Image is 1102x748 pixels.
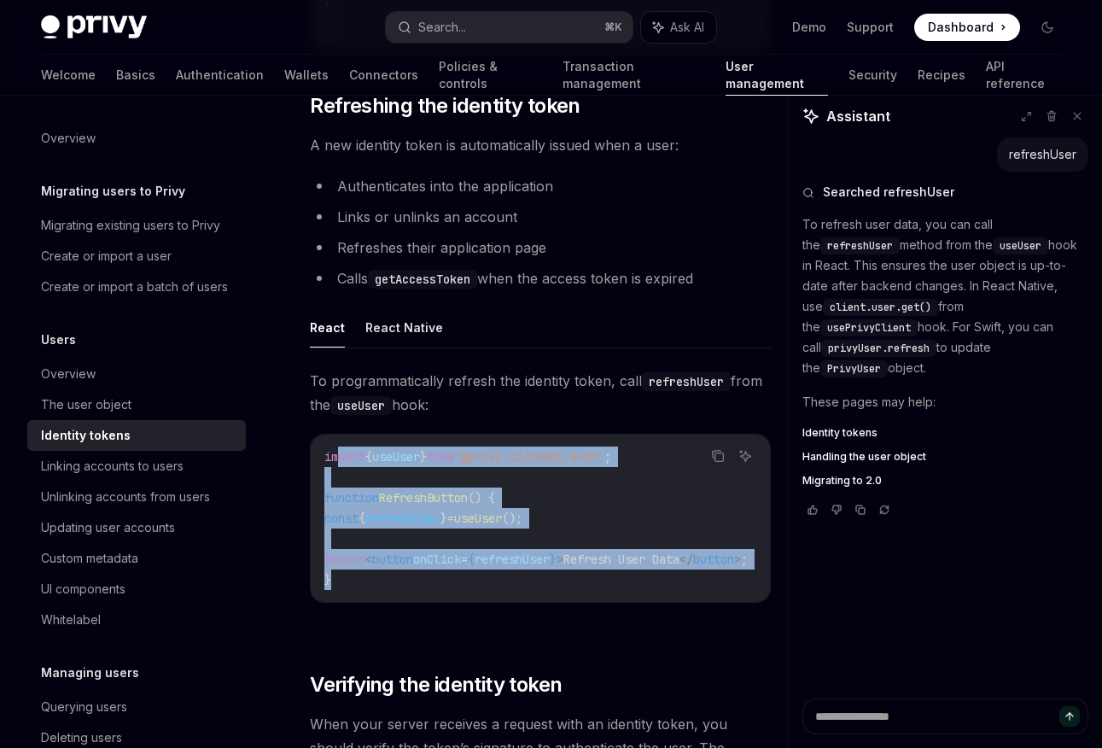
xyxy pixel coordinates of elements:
span: refreshUser [827,239,893,253]
span: } [440,511,447,526]
span: usePrivyClient [827,321,911,335]
span: onClick [413,552,461,567]
a: Updating user accounts [27,512,246,543]
span: PrivyUser [827,362,881,376]
span: RefreshButton [379,490,468,505]
code: refreshUser [642,372,731,391]
a: Dashboard [914,14,1020,41]
span: Searched refreshUser [823,184,954,201]
span: ⌘ K [604,20,622,34]
span: '@privy-io/react-auth' [454,449,604,465]
div: Search... [418,17,466,38]
div: Overview [41,364,96,384]
span: } [324,572,331,587]
span: from [427,449,454,465]
span: { [365,449,372,465]
span: Assistant [826,106,890,126]
p: These pages may help: [802,392,1088,412]
div: UI components [41,579,125,599]
span: } [550,552,557,567]
span: (); [502,511,522,526]
div: Identity tokens [41,425,131,446]
span: > [557,552,563,567]
span: = [447,511,454,526]
a: Create or import a user [27,241,246,272]
span: ; [741,552,748,567]
span: Identity tokens [802,426,878,440]
span: { [359,511,365,526]
a: API reference [986,55,1061,96]
span: ; [604,449,611,465]
span: useUser [372,449,420,465]
button: React Native [365,307,443,348]
button: Ask AI [641,12,716,43]
li: Links or unlinks an account [310,205,771,229]
a: Whitelabel [27,605,246,635]
a: Create or import a batch of users [27,272,246,302]
span: } [420,449,427,465]
div: Unlinking accounts from users [41,487,210,507]
div: Overview [41,128,96,149]
button: Toggle dark mode [1034,14,1061,41]
span: return [324,552,365,567]
div: Custom metadata [41,548,138,569]
a: Custom metadata [27,543,246,574]
a: Recipes [918,55,965,96]
li: Authenticates into the application [310,174,771,198]
span: () { [468,490,495,505]
span: button [693,552,734,567]
span: = [461,552,468,567]
span: useUser [454,511,502,526]
a: Overview [27,359,246,389]
a: Support [847,19,894,36]
a: User management [726,55,828,96]
div: Linking accounts to users [41,456,184,476]
a: Connectors [349,55,418,96]
p: To refresh user data, you can call the method from the hook in React. This ensures the user objec... [802,214,1088,378]
span: < [365,552,372,567]
span: refreshUser [475,552,550,567]
h5: Users [41,330,76,350]
div: Migrating existing users to Privy [41,215,220,236]
span: Dashboard [928,19,994,36]
a: Migrating to 2.0 [802,474,1088,488]
a: Linking accounts to users [27,451,246,482]
span: const [324,511,359,526]
img: dark logo [41,15,147,39]
li: Calls when the access token is expired [310,266,771,290]
span: A new identity token is automatically issued when a user: [310,133,771,157]
a: Transaction management [563,55,705,96]
div: refreshUser [1009,146,1076,163]
button: React [310,307,345,348]
a: The user object [27,389,246,420]
a: Identity tokens [27,420,246,451]
div: Querying users [41,697,127,717]
div: The user object [41,394,131,415]
span: > [734,552,741,567]
div: Create or import a batch of users [41,277,228,297]
span: import [324,449,365,465]
a: Identity tokens [802,426,1088,440]
span: privyUser.refresh [828,342,930,355]
span: Ask AI [670,19,704,36]
a: Basics [116,55,155,96]
a: Authentication [176,55,264,96]
button: Ask AI [734,445,756,467]
a: Unlinking accounts from users [27,482,246,512]
a: Wallets [284,55,329,96]
span: Migrating to 2.0 [802,474,882,488]
a: Policies & controls [439,55,542,96]
span: Handling the user object [802,450,926,464]
span: refreshUser [365,511,440,526]
a: Welcome [41,55,96,96]
div: Updating user accounts [41,517,175,538]
h5: Migrating users to Privy [41,181,185,202]
li: Refreshes their application page [310,236,771,260]
a: UI components [27,574,246,605]
span: </ [679,552,693,567]
div: Create or import a user [41,246,172,266]
a: Security [848,55,897,96]
a: Overview [27,123,246,154]
a: Demo [792,19,826,36]
a: Migrating existing users to Privy [27,210,246,241]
